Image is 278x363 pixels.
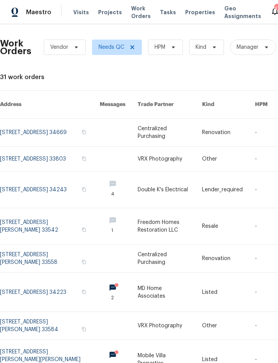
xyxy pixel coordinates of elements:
span: HPM [155,43,165,51]
td: VRX Photography [132,147,196,172]
span: Manager [237,43,258,51]
span: Properties [185,8,215,16]
td: - [249,147,274,172]
td: Other [196,312,249,340]
td: Other [196,147,249,172]
td: - [249,273,274,312]
td: MD Home Associates [132,273,196,312]
span: Vendor [50,43,68,51]
td: Renovation [196,245,249,273]
span: Maestro [26,8,51,16]
button: Copy Address [81,129,87,136]
td: Centralized Purchasing [132,245,196,273]
button: Copy Address [81,155,87,162]
span: Needs QC [99,43,124,51]
th: Kind [196,91,249,119]
td: Lender_required [196,172,249,208]
span: Visits [73,8,89,16]
td: Centralized Purchasing [132,119,196,147]
span: Kind [196,43,206,51]
span: Geo Assignments [224,5,261,20]
button: Copy Address [81,186,87,193]
td: - [249,208,274,245]
button: Copy Address [81,226,87,233]
button: Copy Address [81,259,87,265]
button: Copy Address [81,326,87,333]
th: HPM [249,91,274,119]
td: Double K's Electrical [132,172,196,208]
span: Tasks [160,10,176,15]
span: Projects [98,8,122,16]
td: Freedom Homes Restoration LLC [132,208,196,245]
td: - [249,312,274,340]
button: Copy Address [81,288,87,295]
td: Resale [196,208,249,245]
td: VRX Photography [132,312,196,340]
span: Work Orders [131,5,151,20]
td: Listed [196,273,249,312]
td: - [249,172,274,208]
td: - [249,245,274,273]
th: Trade Partner [132,91,196,119]
td: Renovation [196,119,249,147]
th: Messages [94,91,132,119]
td: - [249,119,274,147]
